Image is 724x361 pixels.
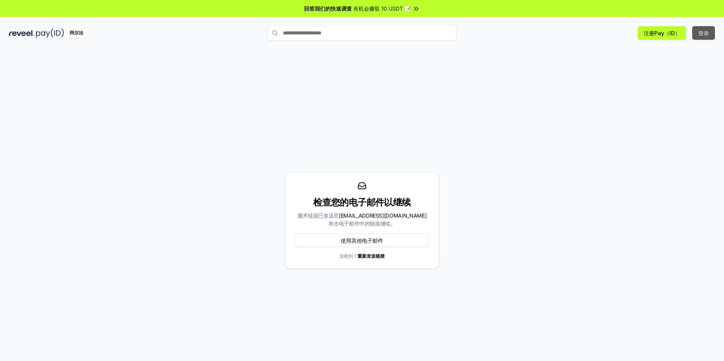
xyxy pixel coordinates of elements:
button: 登录 [692,26,715,40]
font: 单击电子邮件中的链接继续。 [328,220,395,227]
p: 没收到？ [339,253,385,259]
div: 检查您的电子邮件以继续 [298,196,426,209]
div: 阿尔法 [66,28,87,38]
span: 回答我们的快速调查 [304,5,352,12]
img: pay_id [36,28,64,38]
a: 重新发送链接 [357,253,385,259]
button: 使用其他电子邮件 [294,233,430,247]
span: [EMAIL_ADDRESS][DOMAIN_NAME] [339,212,426,219]
img: reveel_dark [9,28,34,38]
font: 魔术链接已发送至 [298,212,339,219]
span: 有机会赚取 10 USDT 📝 [353,5,411,12]
button: 注册Pay（ID） [638,26,686,40]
